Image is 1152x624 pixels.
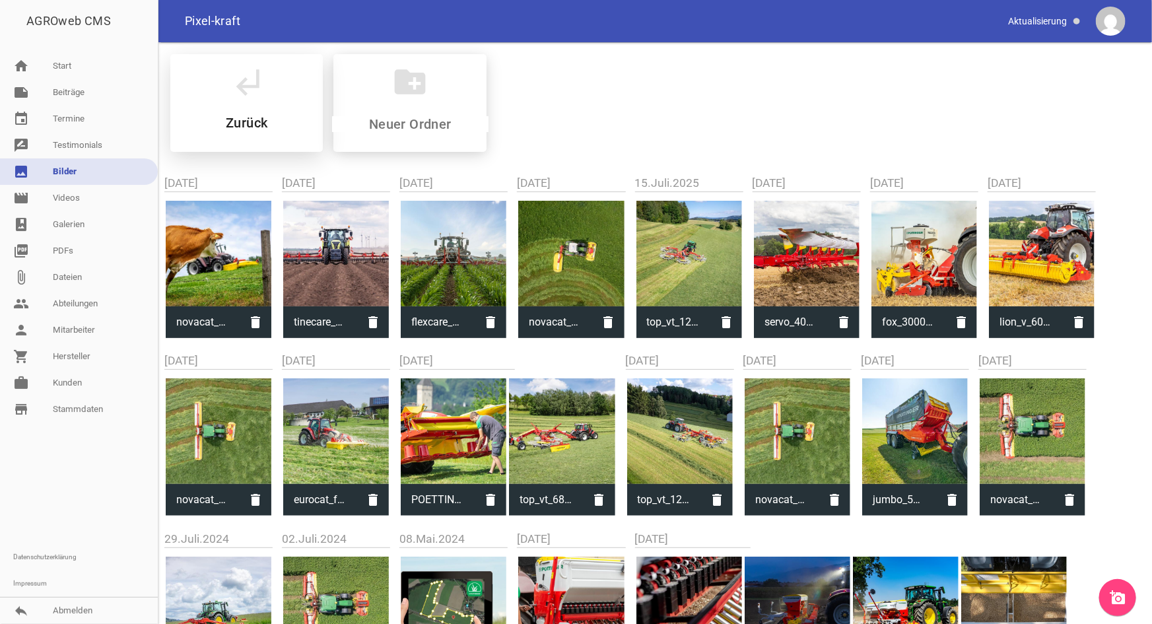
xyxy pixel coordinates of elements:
[185,15,240,27] span: Pixel-kraft
[399,530,508,548] h2: 08.Mai.2024
[1054,484,1085,516] i: delete
[357,484,389,516] i: delete
[283,305,357,339] span: tinecare_v_12050_master_andau_kartoffeln_43_.jpg
[1110,590,1126,606] i: add_a_photo
[13,269,29,285] i: attach_file
[13,111,29,127] i: event
[1063,306,1095,338] i: delete
[166,305,240,339] span: novacat_f_3100_alpin__713_sat_big1.jpg
[988,174,1096,192] h2: [DATE]
[240,306,271,338] i: delete
[282,174,390,192] h2: [DATE]
[862,483,936,517] span: jumbo_5370_db72_bearbeitet.jpg
[819,484,850,516] i: delete
[13,243,29,259] i: picture_as_pdf
[754,305,828,339] span: servo_4000_pn_6_on-land_masseyferguson_76241.jpg
[228,63,265,100] i: subdirectory_arrow_left
[13,58,29,74] i: home
[401,483,475,517] span: POETTINGER_2.jpg
[357,306,389,338] i: delete
[871,305,945,339] span: fox_3000_d_steyr_174.jpg
[13,401,29,417] i: store_mall_directory
[391,63,428,100] i: create_new_folder
[13,217,29,232] i: photo_album
[978,352,1087,370] h2: [DATE]
[936,484,968,516] i: delete
[745,483,819,517] span: novacat_f_3100_oc_novacat_h_11200_johndeere_22.jpg
[475,484,506,516] i: delete
[164,352,273,370] h2: [DATE]
[870,174,978,192] h2: [DATE]
[13,296,29,312] i: people
[164,174,273,192] h2: [DATE]
[399,352,616,370] h2: [DATE]
[13,190,29,206] i: movie
[861,352,969,370] h2: [DATE]
[13,603,29,619] i: reply
[226,116,267,129] h5: Zurück
[13,164,29,180] i: image
[636,305,710,339] span: top_vt_12540_c_johndeere_661.jpg
[509,483,583,517] span: top_vt_6820_s_lindner_4-1.jpg
[283,483,357,517] span: eurocat_f_3100_lindner_127.jpg
[584,484,615,516] i: delete
[701,484,733,516] i: delete
[13,85,29,100] i: note
[635,530,1069,548] h2: [DATE]
[945,306,977,338] i: delete
[518,305,592,339] span: novacat_f_3100_opticurve_novacat_302_fendt_50.jpg
[475,306,506,338] i: delete
[401,305,475,339] span: flexcare_v_9200_amico_colmar_mais_100_.jpg
[753,174,861,192] h2: [DATE]
[710,306,742,338] i: delete
[13,137,29,153] i: rate_review
[989,305,1063,339] span: lion_v_6040_steyr_53.jpg
[13,322,29,338] i: person
[980,483,1054,517] span: novacat_v9200_cf_johndeere_34.jpg
[170,54,323,152] div: PÖTTINGER
[626,352,734,370] h2: [DATE]
[517,174,625,192] h2: [DATE]
[282,352,390,370] h2: [DATE]
[13,349,29,364] i: shopping_cart
[240,484,271,516] i: delete
[635,174,743,192] h2: 15.Juli.2025
[13,375,29,391] i: work
[399,174,508,192] h2: [DATE]
[593,306,625,338] i: delete
[627,483,701,517] span: top_vt_12540_c_masseyferguson_drohne_44.jpg
[166,483,240,517] span: novacat_f_3100_oc_novacat_h_11200_johndeere_22.jpg
[517,530,625,548] h2: [DATE]
[828,306,860,338] i: delete
[332,116,489,132] input: Neuer Ordner
[164,530,273,548] h2: 29.Juli.2024
[282,530,390,548] h2: 02.Juli.2024
[743,352,852,370] h2: [DATE]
